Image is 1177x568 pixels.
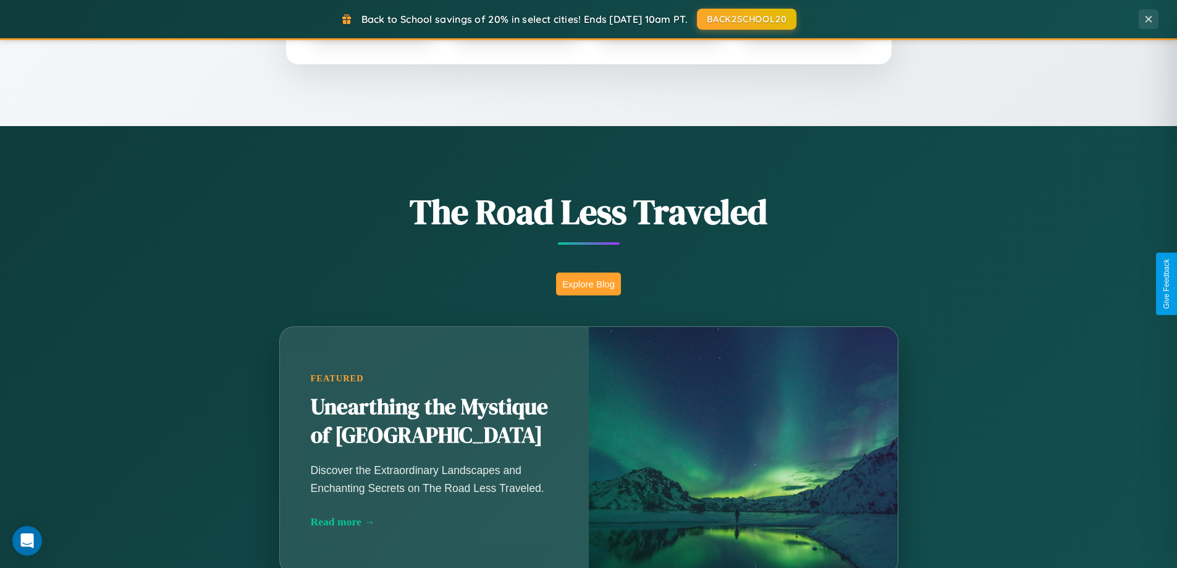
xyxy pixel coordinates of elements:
[361,13,688,25] span: Back to School savings of 20% in select cities! Ends [DATE] 10am PT.
[311,393,558,450] h2: Unearthing the Mystique of [GEOGRAPHIC_DATA]
[311,515,558,528] div: Read more →
[12,526,42,556] div: Open Intercom Messenger
[311,373,558,384] div: Featured
[697,9,796,30] button: BACK2SCHOOL20
[311,462,558,496] p: Discover the Extraordinary Landscapes and Enchanting Secrets on The Road Less Traveled.
[218,188,960,235] h1: The Road Less Traveled
[1162,259,1171,309] div: Give Feedback
[556,273,621,295] button: Explore Blog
